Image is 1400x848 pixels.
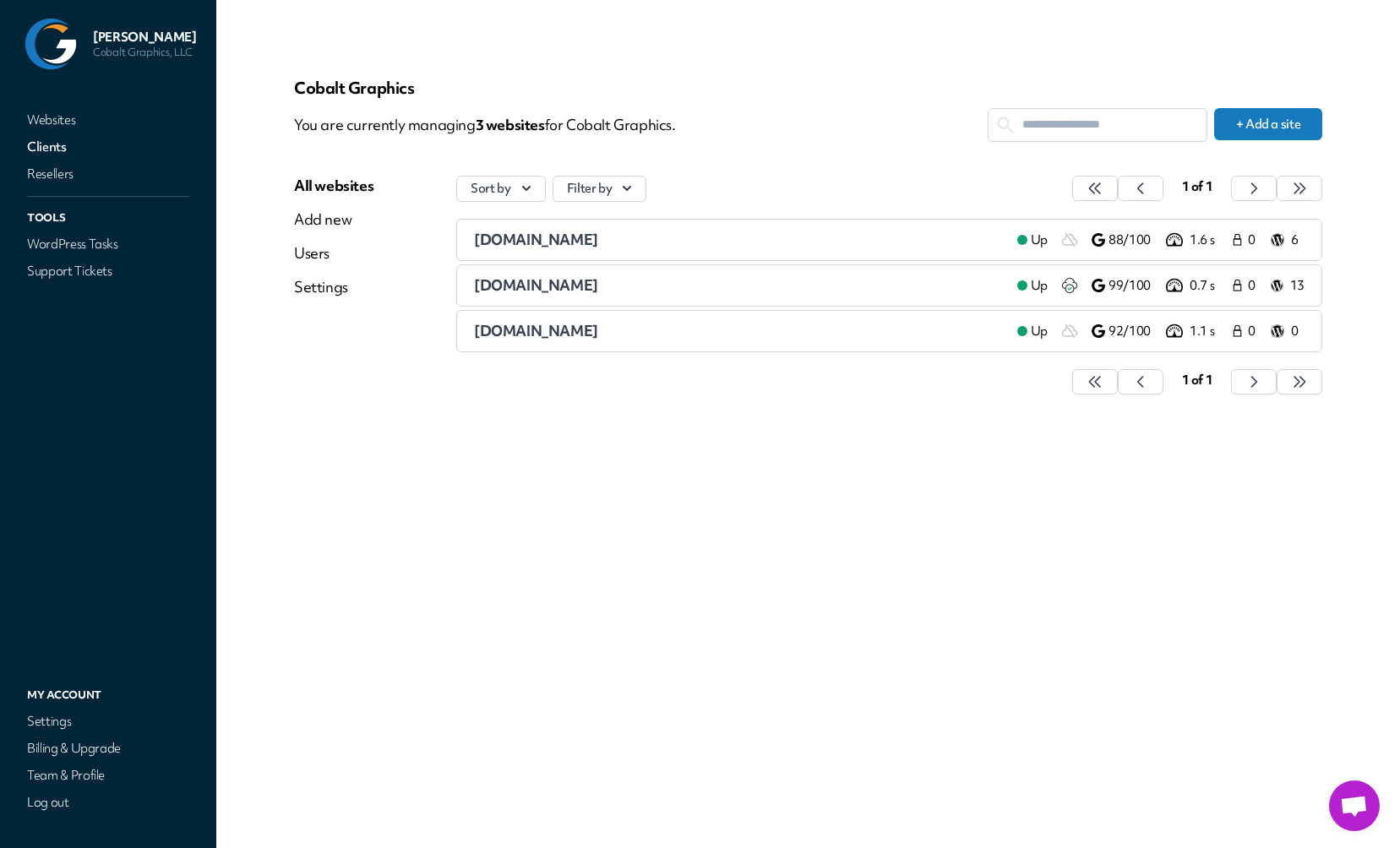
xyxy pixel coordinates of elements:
span: 3 website [476,115,545,134]
p: 6 [1291,231,1305,249]
a: Settings [24,709,193,733]
a: Team & Profile [24,764,193,787]
a: Clients [24,135,193,159]
a: Log out [24,791,193,814]
p: 99/100 [1109,277,1163,295]
span: 0 [1248,231,1261,249]
a: [DOMAIN_NAME] [474,230,1004,250]
p: 0.7 s [1190,277,1230,295]
a: Billing & Upgrade [24,737,193,760]
span: [DOMAIN_NAME] [474,275,598,295]
p: My Account [24,684,193,706]
a: Support Tickets [24,259,193,283]
a: 92/100 1.1 s [1092,321,1230,341]
p: 92/100 [1109,323,1163,340]
span: 1 of 1 [1182,178,1213,195]
p: You are currently managing for Cobalt Graphics. [294,108,988,142]
a: [DOMAIN_NAME] [474,275,1004,296]
span: [DOMAIN_NAME] [474,230,598,249]
button: Filter by [553,176,647,202]
p: Cobalt Graphics [294,78,1322,98]
a: Up [1004,321,1061,341]
span: 0 [1248,323,1261,340]
span: Up [1031,231,1048,249]
span: [DOMAIN_NAME] [474,321,598,340]
button: Sort by [456,176,546,202]
a: 99/100 0.7 s [1092,275,1230,296]
a: Up [1004,275,1061,296]
p: 0 [1291,323,1305,340]
span: 0 [1248,277,1261,295]
span: s [538,115,545,134]
p: 13 [1290,277,1305,295]
p: 88/100 [1109,231,1163,249]
span: Up [1031,323,1048,340]
span: 1 of 1 [1182,372,1213,389]
div: Users [294,243,373,264]
a: [DOMAIN_NAME] [474,321,1004,341]
a: 0 [1230,275,1264,296]
span: Up [1031,277,1048,295]
a: Websites [24,108,193,132]
div: Settings [294,277,373,297]
button: + Add a site [1214,108,1322,140]
a: 0 [1230,321,1264,341]
p: 1.1 s [1190,323,1230,340]
p: Cobalt Graphics, LLC [93,46,196,59]
a: 13 [1271,275,1305,296]
a: WordPress Tasks [24,232,193,256]
div: All websites [294,176,373,196]
a: 6 [1271,230,1305,250]
div: Add new [294,209,373,230]
a: Resellers [24,162,193,186]
a: 0 [1271,321,1305,341]
a: 88/100 1.6 s [1092,230,1230,250]
p: [PERSON_NAME] [93,29,196,46]
a: 0 [1230,230,1264,250]
p: 1.6 s [1190,231,1230,249]
a: Up [1004,230,1061,250]
p: Tools [24,207,193,229]
a: Open chat [1329,780,1380,831]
